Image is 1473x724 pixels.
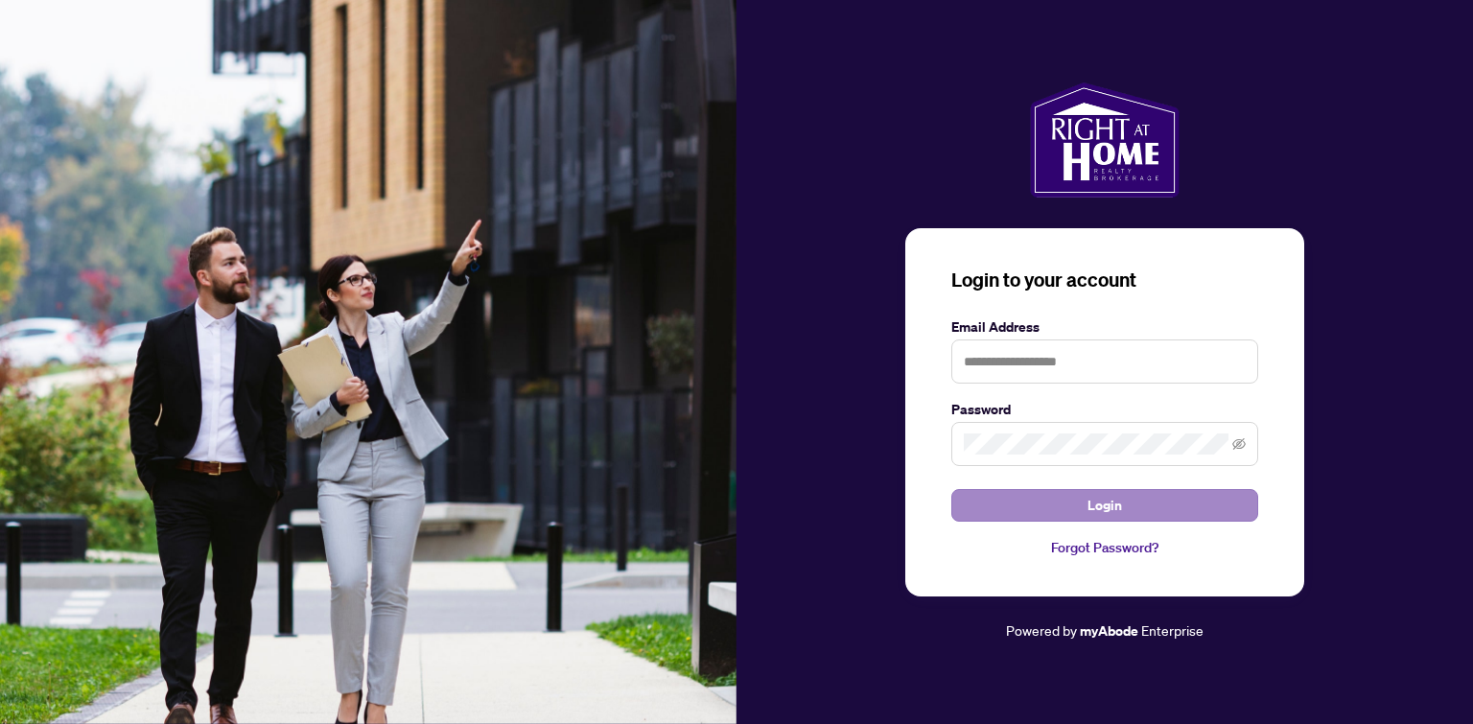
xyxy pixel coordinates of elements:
span: eye-invisible [1232,437,1246,451]
h3: Login to your account [951,267,1258,293]
span: Enterprise [1141,621,1204,639]
span: Login [1087,490,1122,521]
label: Password [951,399,1258,420]
button: Login [951,489,1258,522]
a: myAbode [1080,620,1138,642]
label: Email Address [951,316,1258,338]
a: Forgot Password? [951,537,1258,558]
span: Powered by [1006,621,1077,639]
img: ma-logo [1030,82,1179,198]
